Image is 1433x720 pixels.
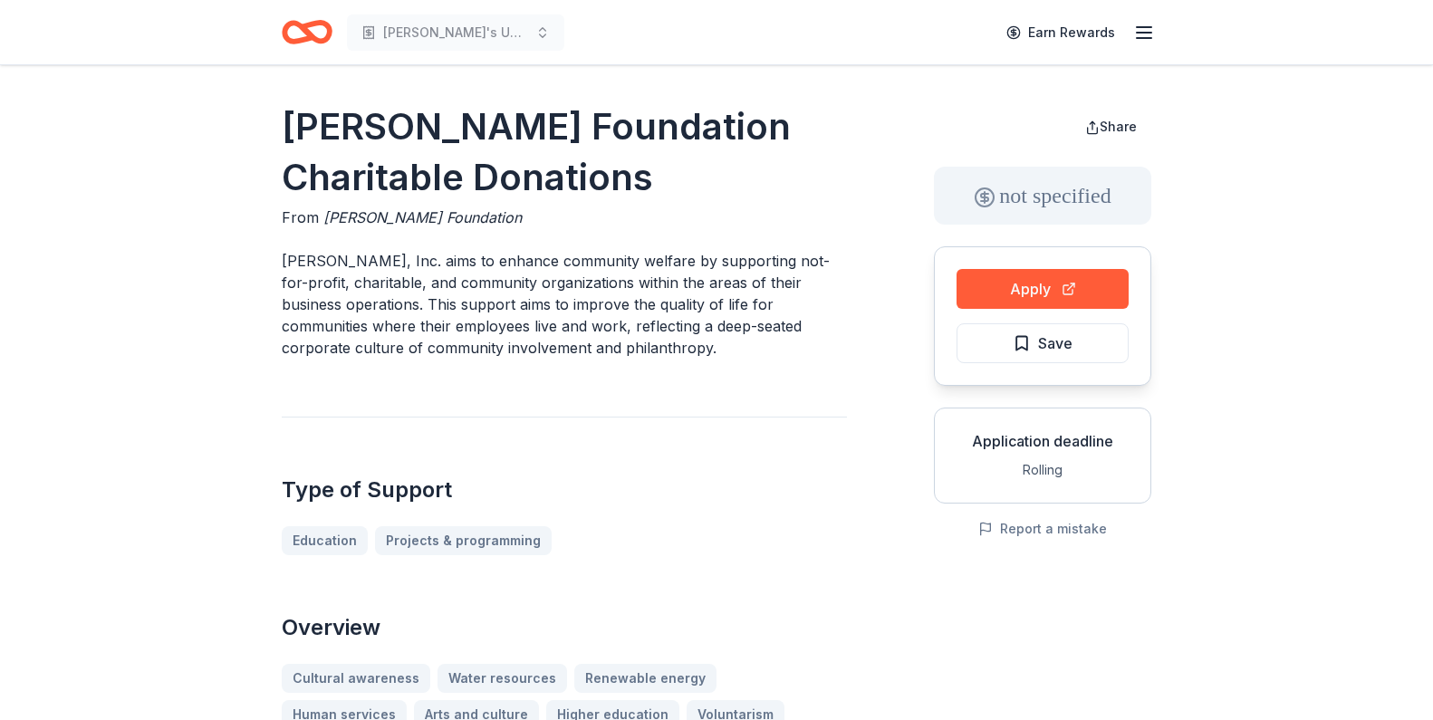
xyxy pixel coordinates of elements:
[282,526,368,555] a: Education
[282,475,847,504] h2: Type of Support
[949,459,1136,481] div: Rolling
[1100,119,1137,134] span: Share
[1038,331,1072,355] span: Save
[934,167,1151,225] div: not specified
[282,613,847,642] h2: Overview
[1071,109,1151,145] button: Share
[375,526,552,555] a: Projects & programming
[323,208,522,226] span: [PERSON_NAME] Foundation
[347,14,564,51] button: [PERSON_NAME]'s University Challenge
[957,269,1129,309] button: Apply
[957,323,1129,363] button: Save
[282,11,332,53] a: Home
[282,101,847,203] h1: [PERSON_NAME] Foundation Charitable Donations
[282,250,847,359] p: [PERSON_NAME], Inc. aims to enhance community welfare by supporting not-for-profit, charitable, a...
[995,16,1126,49] a: Earn Rewards
[978,518,1107,540] button: Report a mistake
[949,430,1136,452] div: Application deadline
[282,206,847,228] div: From
[383,22,528,43] span: [PERSON_NAME]'s University Challenge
